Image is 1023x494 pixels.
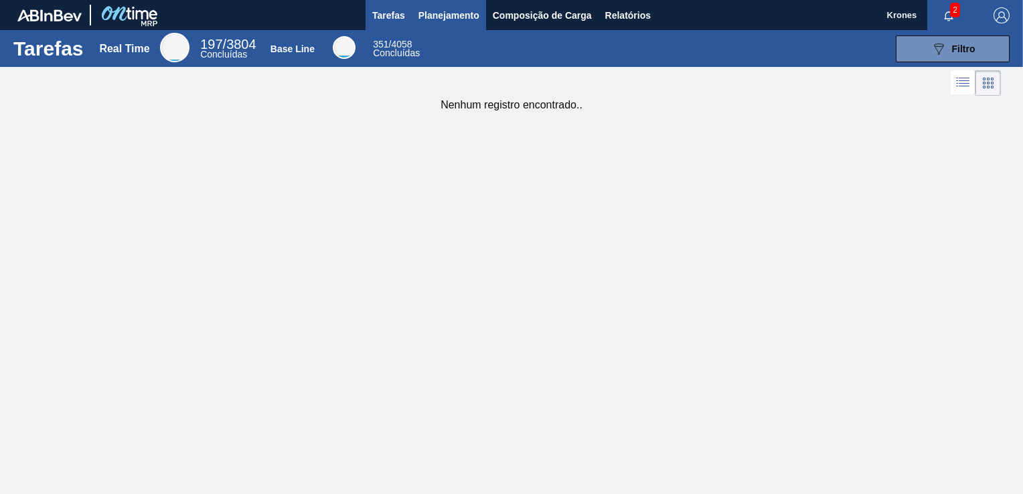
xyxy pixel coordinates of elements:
[418,7,479,23] span: Planejamento
[493,7,592,23] span: Composição de Carga
[605,7,651,23] span: Relatórios
[200,49,247,60] span: Concluídas
[994,7,1010,23] img: Logout
[372,7,405,23] span: Tarefas
[333,36,356,59] div: Base Line
[13,41,84,56] h1: Tarefas
[200,37,256,52] span: / 3804
[373,40,420,58] div: Base Line
[373,39,412,50] span: / 4058
[17,9,82,21] img: TNhmsLtSVTkK8tSr43FrP2fwEKptu5GPRR3wAAAABJRU5ErkJggg==
[99,43,149,55] div: Real Time
[373,39,388,50] span: 351
[373,48,420,58] span: Concluídas
[927,6,970,25] button: Notificações
[896,35,1010,62] button: Filtro
[270,44,315,54] div: Base Line
[200,39,256,59] div: Real Time
[950,3,960,17] span: 2
[160,33,189,62] div: Real Time
[975,70,1001,96] div: Visão em Cards
[951,70,975,96] div: Visão em Lista
[200,37,222,52] span: 197
[952,44,975,54] span: Filtro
